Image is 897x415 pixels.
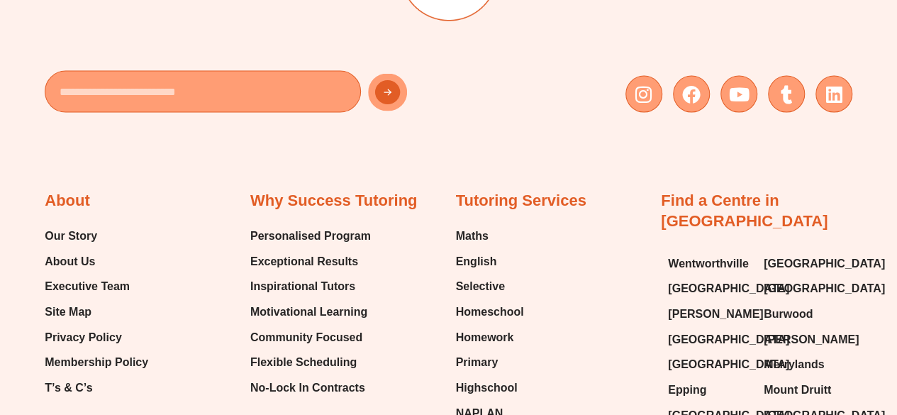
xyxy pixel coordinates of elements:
span: Primary [456,352,498,373]
span: No-Lock In Contracts [250,377,365,399]
span: Motivational Learning [250,301,367,323]
a: [GEOGRAPHIC_DATA] [764,253,845,275]
a: About Us [45,251,148,272]
span: Our Story [45,226,97,247]
iframe: Chat Widget [661,255,897,415]
h2: Why Success Tutoring [250,191,418,211]
a: No-Lock In Contracts [250,377,371,399]
a: English [456,251,524,272]
span: Homework [456,327,514,348]
a: Homeschool [456,301,524,323]
a: Inspirational Tutors [250,276,371,297]
a: Find a Centre in [GEOGRAPHIC_DATA] [661,192,828,230]
a: Maths [456,226,524,247]
a: Flexible Scheduling [250,352,371,373]
a: Privacy Policy [45,327,148,348]
span: About Us [45,251,95,272]
a: Our Story [45,226,148,247]
a: Exceptional Results [250,251,371,272]
span: [GEOGRAPHIC_DATA] [764,253,885,275]
span: T’s & C’s [45,377,92,399]
span: Site Map [45,301,91,323]
a: Community Focused [250,327,371,348]
form: New Form [45,71,441,120]
span: Flexible Scheduling [250,352,357,373]
h2: About [45,191,90,211]
a: Motivational Learning [250,301,371,323]
span: Privacy Policy [45,327,122,348]
span: Community Focused [250,327,362,348]
span: English [456,251,497,272]
span: Executive Team [45,276,130,297]
span: Highschool [456,377,518,399]
a: Executive Team [45,276,148,297]
span: Inspirational Tutors [250,276,355,297]
a: Wentworthville [668,253,750,275]
a: T’s & C’s [45,377,148,399]
a: Primary [456,352,524,373]
a: Homework [456,327,524,348]
a: Personalised Program [250,226,371,247]
span: Selective [456,276,505,297]
a: Selective [456,276,524,297]
span: Maths [456,226,489,247]
h2: Tutoring Services [456,191,586,211]
a: Membership Policy [45,352,148,373]
a: Site Map [45,301,148,323]
span: Exceptional Results [250,251,358,272]
a: Highschool [456,377,524,399]
span: Wentworthville [668,253,749,275]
